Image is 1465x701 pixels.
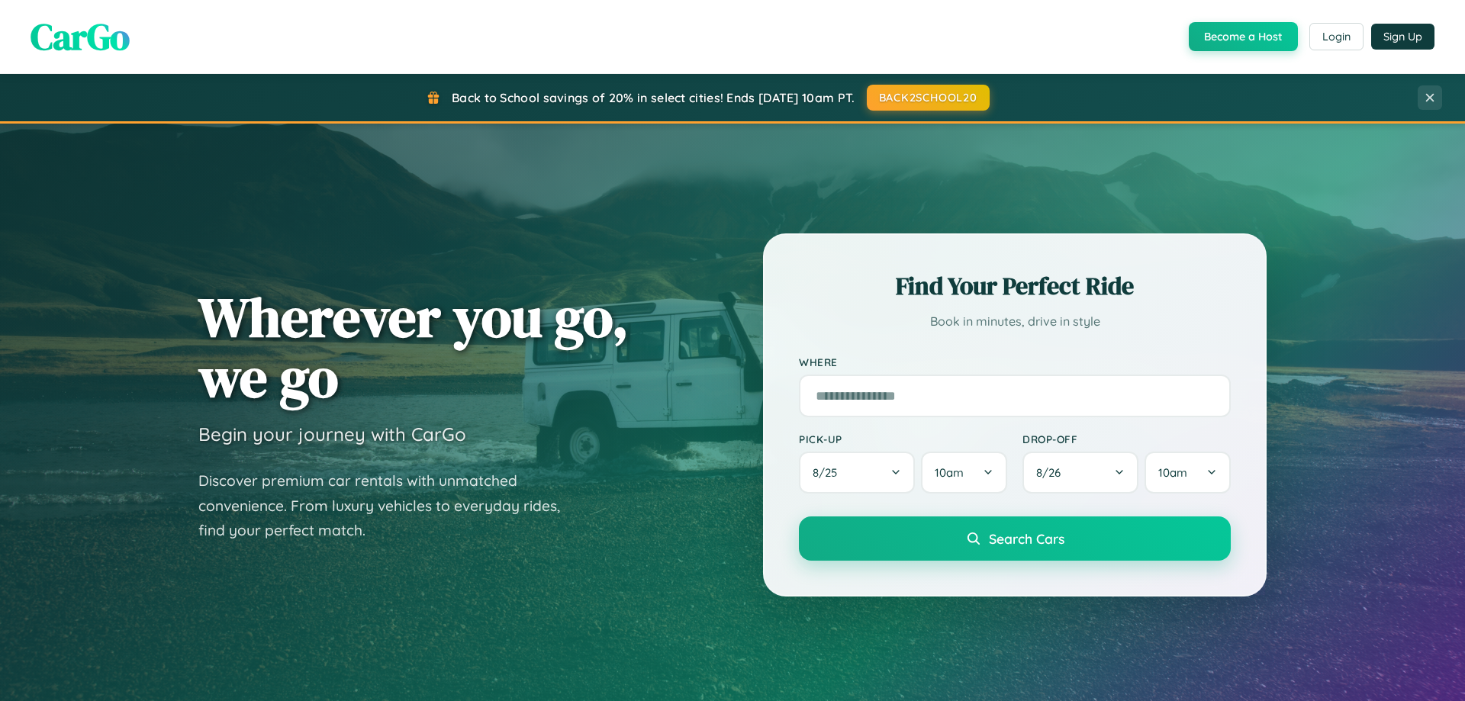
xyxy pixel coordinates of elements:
span: Search Cars [989,530,1064,547]
button: BACK2SCHOOL20 [867,85,990,111]
button: 10am [921,452,1007,494]
h3: Begin your journey with CarGo [198,423,466,445]
button: Search Cars [799,516,1231,561]
button: 8/26 [1022,452,1138,494]
span: 8 / 25 [813,465,845,480]
span: 10am [1158,465,1187,480]
h2: Find Your Perfect Ride [799,269,1231,303]
button: 10am [1145,452,1231,494]
button: Login [1309,23,1364,50]
button: Become a Host [1189,22,1298,51]
span: CarGo [31,11,130,62]
label: Pick-up [799,432,1007,445]
label: Drop-off [1022,432,1231,445]
h1: Wherever you go, we go [198,287,629,407]
label: Where [799,355,1231,368]
button: Sign Up [1371,24,1434,50]
span: 10am [935,465,964,480]
button: 8/25 [799,452,915,494]
p: Book in minutes, drive in style [799,310,1231,333]
span: Back to School savings of 20% in select cities! Ends [DATE] 10am PT. [452,90,855,105]
p: Discover premium car rentals with unmatched convenience. From luxury vehicles to everyday rides, ... [198,468,580,543]
span: 8 / 26 [1036,465,1068,480]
